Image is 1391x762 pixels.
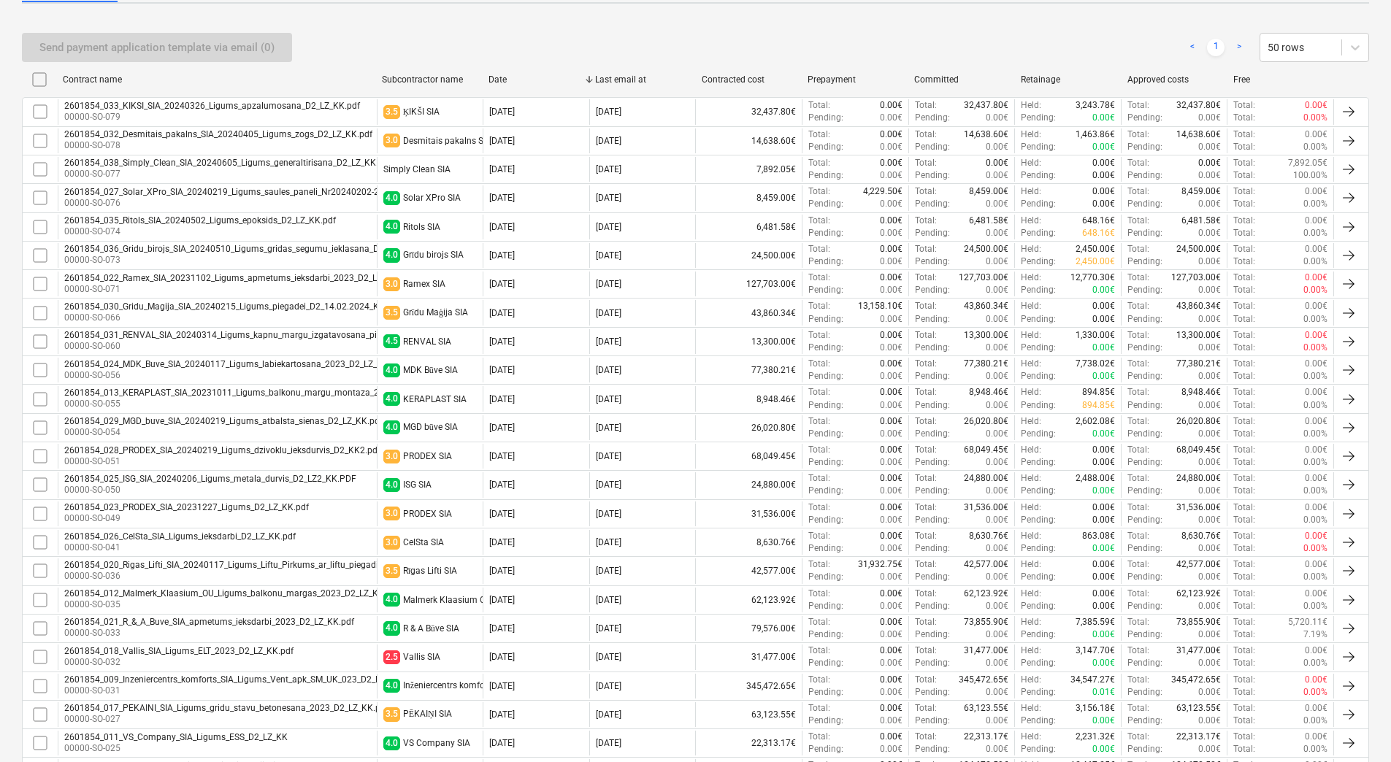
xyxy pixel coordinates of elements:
p: Held : [1021,329,1041,342]
span: 4.0 [383,220,400,234]
div: [DATE] [489,365,515,375]
div: 2601854_027_Solar_XPro_SIA_20240219_Ligums_saules_paneli_Nr20240202-2_D2_LZ_KK_SX.pdf [64,187,452,197]
p: 0.00€ [1092,313,1115,326]
p: 0.00€ [986,370,1008,382]
p: 14,638.60€ [964,128,1008,141]
p: Pending : [915,169,950,182]
p: 648.16€ [1082,227,1115,239]
p: Pending : [915,198,950,210]
p: Total : [1233,243,1255,255]
p: 6,481.58€ [969,215,1008,227]
p: Pending : [808,284,843,296]
div: 345,472.65€ [695,674,802,698]
p: Total : [915,185,937,198]
p: 0.00€ [986,284,1008,296]
p: 0.00€ [1198,227,1221,239]
p: 0.00€ [986,169,1008,182]
p: Pending : [1021,313,1056,326]
div: Free [1233,74,1328,85]
div: [DATE] [489,279,515,289]
p: 8,948.46€ [969,386,1008,399]
p: 1,330.00€ [1076,329,1115,342]
p: Pending : [1021,141,1056,153]
span: 4.0 [383,248,400,262]
div: Last email at [595,74,690,85]
p: 0.00€ [1092,198,1115,210]
p: 14,638.60€ [1176,128,1221,141]
p: 0.00€ [1198,169,1221,182]
p: Total : [1127,358,1149,370]
p: 32,437.80€ [964,99,1008,112]
p: 648.16€ [1082,215,1115,227]
div: [DATE] [489,222,515,232]
div: 62,123.92€ [695,588,802,612]
p: Pending : [808,313,843,326]
div: 68,049.45€ [695,444,802,469]
p: Total : [1233,215,1255,227]
div: MDK Būve SIA [403,365,458,376]
p: 0.00€ [880,128,903,141]
p: Pending : [1127,284,1162,296]
p: 0.00€ [1198,313,1221,326]
p: Held : [1021,272,1041,284]
p: Total : [808,215,830,227]
div: 79,576.00€ [695,616,802,641]
div: 127,703.00€ [695,272,802,296]
div: Grīdu birojs SIA [403,250,464,261]
p: 0.00% [1303,227,1327,239]
p: 0.00€ [880,370,903,382]
p: 0.00€ [880,255,903,268]
p: Total : [1233,157,1255,169]
p: Pending : [915,227,950,239]
p: Total : [1233,358,1255,370]
p: 0.00€ [1092,185,1115,198]
p: 0.00€ [880,112,903,124]
p: Total : [915,215,937,227]
p: 0.00€ [1198,255,1221,268]
p: 0.00€ [986,227,1008,239]
p: 0.00€ [986,141,1008,153]
div: 31,477.00€ [695,644,802,669]
div: 2601854_035_Ritols_SIA_20240502_Ligums_epoksids_D2_LZ_KK.pdf [64,215,336,226]
p: Pending : [1127,255,1162,268]
p: Held : [1021,300,1041,312]
div: [DATE] [596,279,621,289]
p: 00000-SO-056 [64,369,456,382]
p: 0.00€ [1305,300,1327,312]
p: 00000-SO-071 [64,283,413,296]
div: 24,500.00€ [695,243,802,268]
p: 8,459.00€ [969,185,1008,198]
div: 2601854_022_Ramex_SIA_20231102_Ligums_apmetums_ieksdarbi_2023_D2_LZ_KK.pdf [64,273,413,283]
a: Page 1 is your current page [1207,39,1225,56]
div: Solar XPro SIA [403,193,461,203]
p: 0.00€ [1198,157,1221,169]
div: [DATE] [596,308,621,318]
p: Total : [915,358,937,370]
p: 0.00€ [1305,243,1327,255]
p: 0.00€ [880,342,903,354]
div: Ritols SIA [403,222,440,232]
div: Subcontractor name [382,74,477,85]
p: Total : [1127,272,1149,284]
div: 24,880.00€ [695,472,802,497]
p: Total : [1233,313,1255,326]
div: [DATE] [489,136,515,146]
p: 6,481.58€ [1181,215,1221,227]
div: 8,948.46€ [695,386,802,411]
p: 13,158.10€ [858,300,903,312]
p: Pending : [1127,227,1162,239]
p: Total : [1233,169,1255,182]
p: 0.00€ [880,272,903,284]
p: Total : [1233,185,1255,198]
p: 4,229.50€ [863,185,903,198]
div: Approved costs [1127,74,1222,85]
p: 0.00€ [1198,284,1221,296]
p: Total : [1127,99,1149,112]
div: [DATE] [596,365,621,375]
p: Total : [808,358,830,370]
p: Total : [1127,300,1149,312]
span: 3.0 [383,134,400,147]
div: 43,860.34€ [695,300,802,325]
p: Total : [915,329,937,342]
p: 0.00€ [1305,128,1327,141]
